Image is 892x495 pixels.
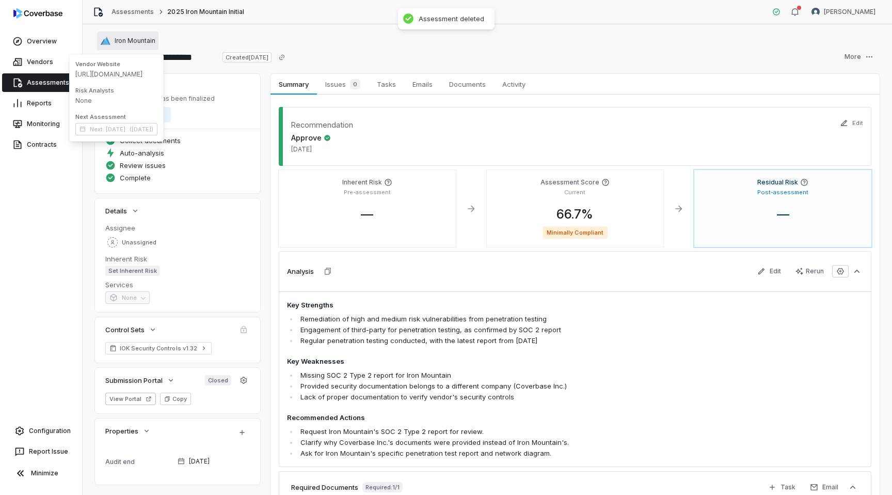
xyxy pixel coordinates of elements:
span: Closed [205,375,231,385]
span: Next Assessment [75,113,157,121]
button: Lili Jiang avatar[PERSON_NAME] [805,4,882,20]
span: Control Sets [105,325,145,334]
span: Created [DATE] [222,52,271,63]
li: Provided security documentation belongs to a different company (Coverbase Inc.) [298,381,748,392]
span: 66.7 % [548,207,601,222]
span: Set Inherent Risk [105,266,160,276]
button: Submission Portal [102,371,178,390]
dt: Inherent Risk [105,254,250,264]
button: https://ironmountain.com/Iron Mountain [97,32,158,50]
a: Overview [2,32,80,51]
button: Rerun [789,264,830,279]
button: Control Sets [102,320,160,339]
button: [DATE] [173,451,254,472]
h3: Analysis [287,267,314,276]
button: Edit [837,112,866,134]
a: Vendors [2,53,80,71]
button: Email [804,479,845,495]
li: Clarify why Coverbase Inc.'s documents were provided instead of Iron Mountain's. [298,437,748,448]
span: Risk Analysts [75,87,157,95]
li: Request Iron Mountain's SOC 2 Type 2 report for review. [298,426,748,437]
span: Details [105,206,127,215]
h4: Key Weaknesses [287,357,748,367]
span: Activity [498,78,530,91]
span: Iron Mountain [115,37,155,45]
span: Issues [321,77,364,91]
div: Assessment deleted [419,14,484,23]
li: Missing SOC 2 Type 2 report for Iron Mountain [298,370,748,381]
button: More [838,49,880,65]
h4: Residual Risk [757,178,798,187]
a: Configuration [4,422,78,440]
button: Edit [751,264,787,279]
span: 2025 Iron Mountain Initial [167,8,244,16]
span: [PERSON_NAME] [824,8,875,16]
a: Assessments [2,73,80,92]
p: Pre-assessment [344,189,391,196]
button: View Portal [105,393,156,405]
img: Lili Jiang avatar [811,8,820,16]
p: Post-assessment [757,189,808,196]
dt: Services [105,280,250,289]
span: Properties [105,426,138,436]
span: Tasks [373,78,400,91]
a: Monitoring [2,115,80,133]
button: Task [762,479,802,495]
span: Summary [275,78,312,91]
button: Details [102,202,142,220]
li: Remediation of high and medium risk vulnerabilities from penetration testing [298,314,748,324]
li: Ask for Iron Mountain's specific penetration test report and network diagram. [298,448,748,459]
span: Review issues [120,161,166,170]
h4: Recommended Actions [287,413,748,423]
span: — [769,207,798,222]
button: Minimize [4,463,78,484]
li: Regular penetration testing conducted, with the latest report from [DATE] [298,335,748,346]
span: Emails [408,78,437,91]
p: Current [564,189,585,196]
span: Complete [120,173,151,182]
h4: Assessment Score [540,178,599,187]
div: Audit end [105,458,173,466]
span: Required: 1 / 1 [362,482,403,492]
li: Lack of proper documentation to verify vendor's security controls [298,392,748,403]
button: Properties [102,422,154,440]
button: Copy [160,393,191,405]
img: logo-D7KZi-bG.svg [13,8,62,19]
h4: Inherent Risk [342,178,382,187]
span: None [75,97,157,105]
span: Vendor Website [75,60,157,68]
span: — [353,207,381,222]
dt: Recommendation [291,119,353,130]
span: Unassigned [122,239,156,246]
h4: Key Strengths [287,300,748,311]
h3: Required Documents [291,483,358,492]
span: [DATE] [291,145,331,153]
dt: Assignee [105,223,250,233]
li: Engagement of third-party for penetration testing, as confirmed by SOC 2 report [298,324,748,335]
span: Approve [291,132,331,143]
span: 0 [350,79,360,89]
span: [URL][DOMAIN_NAME] [75,70,157,79]
span: Minimally Compliant [543,226,608,239]
a: Reports [2,94,80,113]
a: Contracts [2,135,80,154]
a: IOK Security Controls v1.32 [105,342,212,354]
div: Rerun [795,267,824,275]
span: Submission Portal [105,376,163,385]
span: Auto-analysis [120,148,164,158]
a: Assessments [111,8,154,16]
button: Report Issue [4,442,78,461]
span: Documents [445,78,490,91]
span: [DATE] [189,457,210,466]
span: IOK Security Controls v1.32 [120,344,197,352]
button: Copy link [273,48,291,67]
